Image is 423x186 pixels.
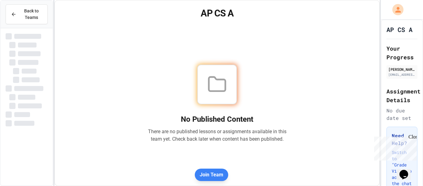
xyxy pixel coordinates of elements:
button: Join Team [195,169,228,181]
div: [EMAIL_ADDRESS][DOMAIN_NAME] [388,72,416,77]
div: My Account [386,2,405,17]
h2: Your Progress [386,44,417,61]
div: [PERSON_NAME] [388,66,416,72]
h1: AP CS A [62,8,372,19]
button: Back to Teams [6,4,48,24]
h1: AP CS A [386,25,412,34]
span: Back to Teams [20,8,42,21]
iframe: chat widget [397,161,417,180]
div: Chat with us now!Close [2,2,43,39]
h2: Assignment Details [386,87,417,104]
h3: Need Help? [392,132,412,147]
p: There are no published lessons or assignments available in this team yet. Check back later when c... [148,128,286,143]
h2: No Published Content [148,114,286,124]
div: No due date set [386,107,417,122]
iframe: chat widget [372,134,417,161]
